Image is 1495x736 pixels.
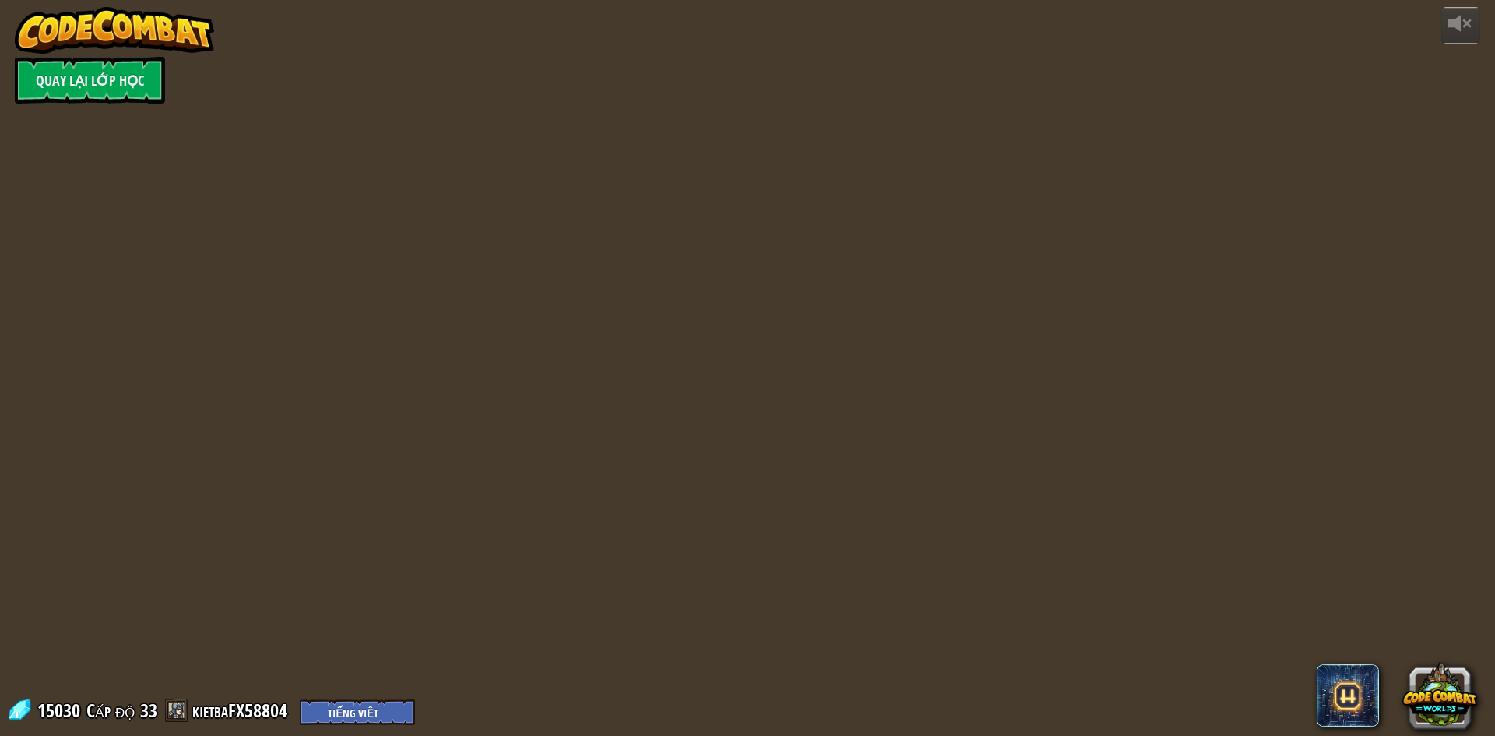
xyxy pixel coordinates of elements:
[15,7,214,54] img: CodeCombat - Learn how to code by playing a game
[86,698,135,724] span: Cấp độ
[37,698,85,723] span: 15030
[140,698,157,723] span: 33
[15,57,165,104] a: Quay lại Lớp Học
[192,698,292,723] a: kietbaFX58804
[1441,7,1480,44] button: Tùy chỉnh âm lượng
